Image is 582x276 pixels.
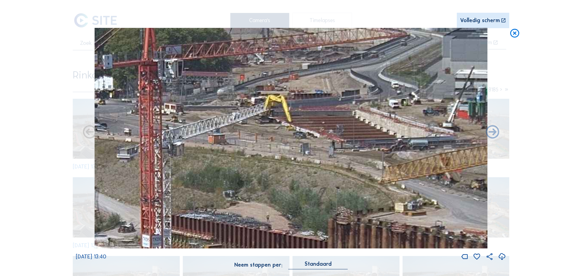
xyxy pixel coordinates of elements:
img: Image [95,28,487,249]
div: Neem stappen per: [234,262,283,268]
i: Forward [82,124,98,141]
span: [DATE] 13:40 [76,253,106,260]
i: Back [484,124,500,141]
div: Standaard [305,261,332,267]
div: Standaard [288,261,348,269]
div: Volledig scherm [460,18,500,24]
